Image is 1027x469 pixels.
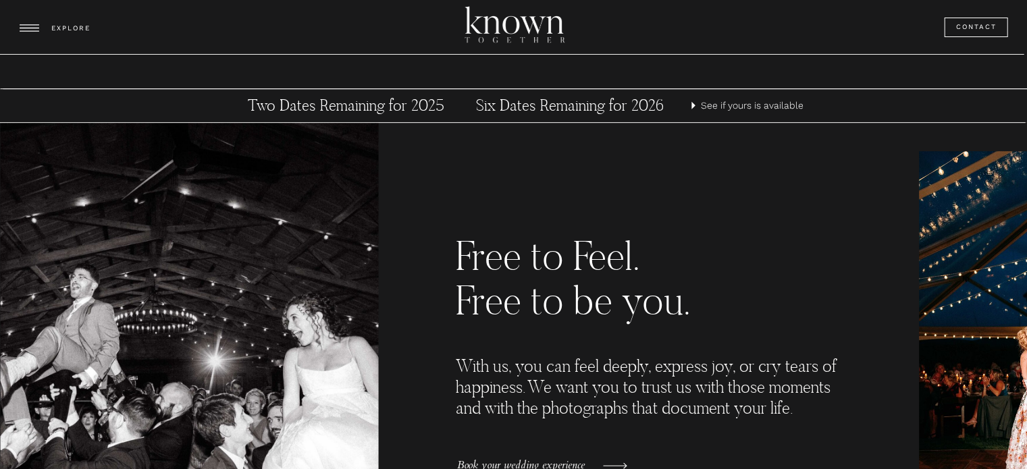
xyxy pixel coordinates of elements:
a: See if yours is available [701,97,807,114]
a: Two Dates Remaining for 2025 [221,96,472,116]
h3: With us, you can feel deeply, express joy, or cry tears of happiness. We want you to trust us wit... [456,356,844,426]
h3: EXPLORE [51,22,93,35]
a: Contact [956,21,998,34]
a: Six Dates Remaining for 2026 [444,96,695,116]
h3: Free to Feel. Free to be you. [456,234,844,346]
